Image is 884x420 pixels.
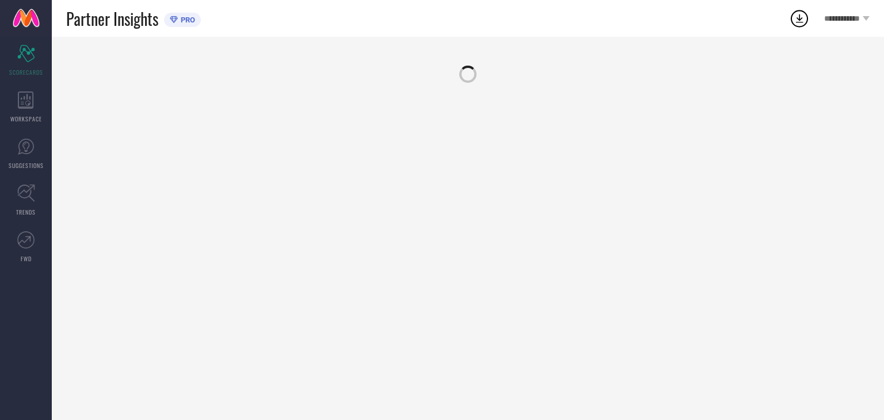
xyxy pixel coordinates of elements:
[9,161,44,170] span: SUGGESTIONS
[21,254,32,263] span: FWD
[178,16,195,24] span: PRO
[9,68,43,77] span: SCORECARDS
[789,8,810,29] div: Open download list
[66,7,158,30] span: Partner Insights
[16,208,36,216] span: TRENDS
[10,114,42,123] span: WORKSPACE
